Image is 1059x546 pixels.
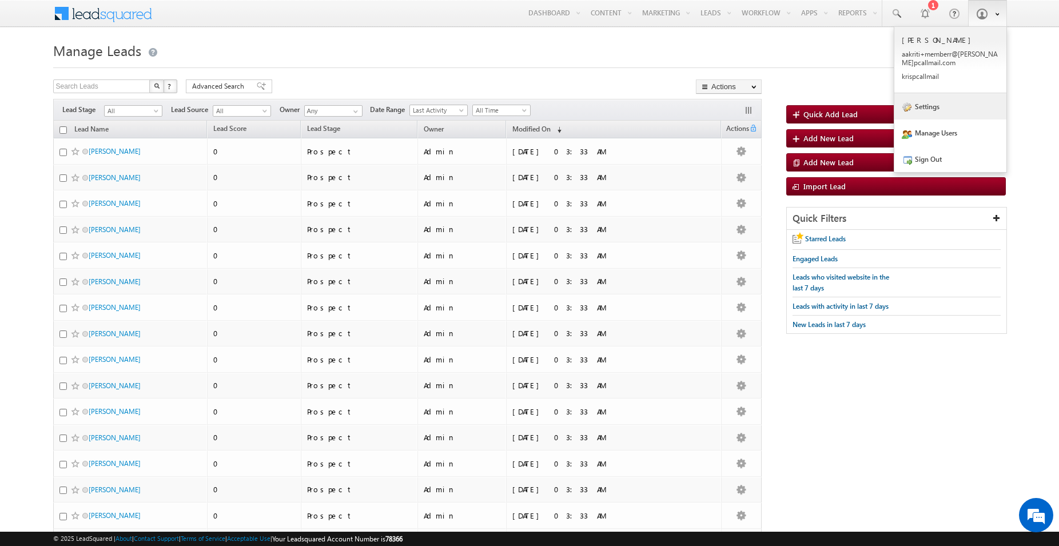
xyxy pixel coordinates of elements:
span: Import Lead [803,181,846,191]
span: Lead Source [171,105,213,115]
a: [PERSON_NAME] [89,511,141,520]
div: 0 [213,198,296,209]
em: Start Chat [156,352,208,368]
div: Admin [424,459,501,469]
a: Contact Support [134,535,179,542]
a: [PERSON_NAME] [89,277,141,286]
div: Admin [424,328,501,338]
span: 78366 [385,535,403,543]
span: All [213,106,268,116]
a: [PERSON_NAME] [89,199,141,208]
div: Prospect [307,302,412,313]
a: [PERSON_NAME] [89,407,141,416]
div: Admin [424,406,501,417]
a: All Time [472,105,531,116]
span: Owner [424,125,444,133]
p: aakri ti+me mberr @[PERSON_NAME] pcall mail. com [902,50,999,67]
div: Admin [424,198,501,209]
div: [DATE] 03:33 AM [512,459,670,469]
a: [PERSON_NAME] [89,355,141,364]
div: Prospect [307,198,412,209]
div: [DATE] 03:33 AM [512,302,670,313]
span: New Leads in last 7 days [793,320,866,329]
a: Settings [894,93,1006,119]
p: [PERSON_NAME] [902,35,999,45]
span: Quick Add Lead [803,109,858,119]
div: 0 [213,302,296,313]
span: Lead Stage [62,105,104,115]
div: 0 [213,406,296,417]
div: [DATE] 03:33 AM [512,198,670,209]
span: Leads with activity in last 7 days [793,302,889,310]
a: Last Activity [409,105,468,116]
div: 0 [213,484,296,495]
div: [DATE] 03:33 AM [512,328,670,338]
div: Admin [424,276,501,286]
div: Admin [424,432,501,443]
div: Prospect [307,146,412,157]
span: Leads who visited website in the last 7 days [793,273,889,292]
div: Admin [424,484,501,495]
span: (sorted descending) [552,125,562,134]
textarea: Type your message and hit 'Enter' [15,106,209,342]
div: Admin [424,511,501,521]
a: [PERSON_NAME] [89,329,141,338]
div: [DATE] 03:33 AM [512,172,670,182]
a: [PERSON_NAME] [89,147,141,156]
span: Actions [722,122,749,137]
span: Lead Stage [307,124,340,133]
div: Admin [424,302,501,313]
div: Prospect [307,172,412,182]
a: All [104,105,162,117]
div: [DATE] 03:33 AM [512,511,670,521]
div: Admin [424,224,501,234]
div: [DATE] 03:33 AM [512,354,670,365]
a: [PERSON_NAME] [89,303,141,312]
span: Your Leadsquared Account Number is [272,535,403,543]
button: ? [164,79,177,93]
div: Chat with us now [59,60,192,75]
div: [DATE] 03:33 AM [512,484,670,495]
div: Prospect [307,511,412,521]
div: Admin [424,146,501,157]
button: Actions [696,79,762,94]
span: Owner [280,105,304,115]
span: Date Range [370,105,409,115]
div: Prospect [307,276,412,286]
div: 0 [213,224,296,234]
div: 0 [213,511,296,521]
a: Lead Score [208,122,252,137]
div: Prospect [307,406,412,417]
img: Search [154,83,160,89]
div: [DATE] 03:33 AM [512,432,670,443]
a: [PERSON_NAME] [89,485,141,494]
a: Terms of Service [181,535,225,542]
span: Engaged Leads [793,254,838,263]
div: [DATE] 03:33 AM [512,224,670,234]
a: Modified On (sorted descending) [507,122,567,137]
div: Prospect [307,354,412,365]
div: 0 [213,250,296,261]
div: Admin [424,354,501,365]
a: Lead Name [69,123,114,138]
span: Last Activity [410,105,464,115]
div: [DATE] 03:33 AM [512,146,670,157]
div: Prospect [307,250,412,261]
div: Prospect [307,484,412,495]
img: d_60004797649_company_0_60004797649 [19,60,48,75]
span: Starred Leads [805,234,846,243]
div: [DATE] 03:33 AM [512,380,670,390]
div: 0 [213,172,296,182]
div: [DATE] 03:33 AM [512,250,670,261]
a: Lead Stage [301,122,346,137]
span: Add New Lead [803,133,854,143]
input: Type to Search [304,105,363,117]
div: 0 [213,146,296,157]
div: Quick Filters [787,208,1007,230]
div: [DATE] 03:33 AM [512,406,670,417]
span: © 2025 LeadSquared | | | | | [53,533,403,544]
div: 0 [213,459,296,469]
div: [DATE] 03:33 AM [512,276,670,286]
div: Prospect [307,224,412,234]
a: [PERSON_NAME] [89,433,141,442]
